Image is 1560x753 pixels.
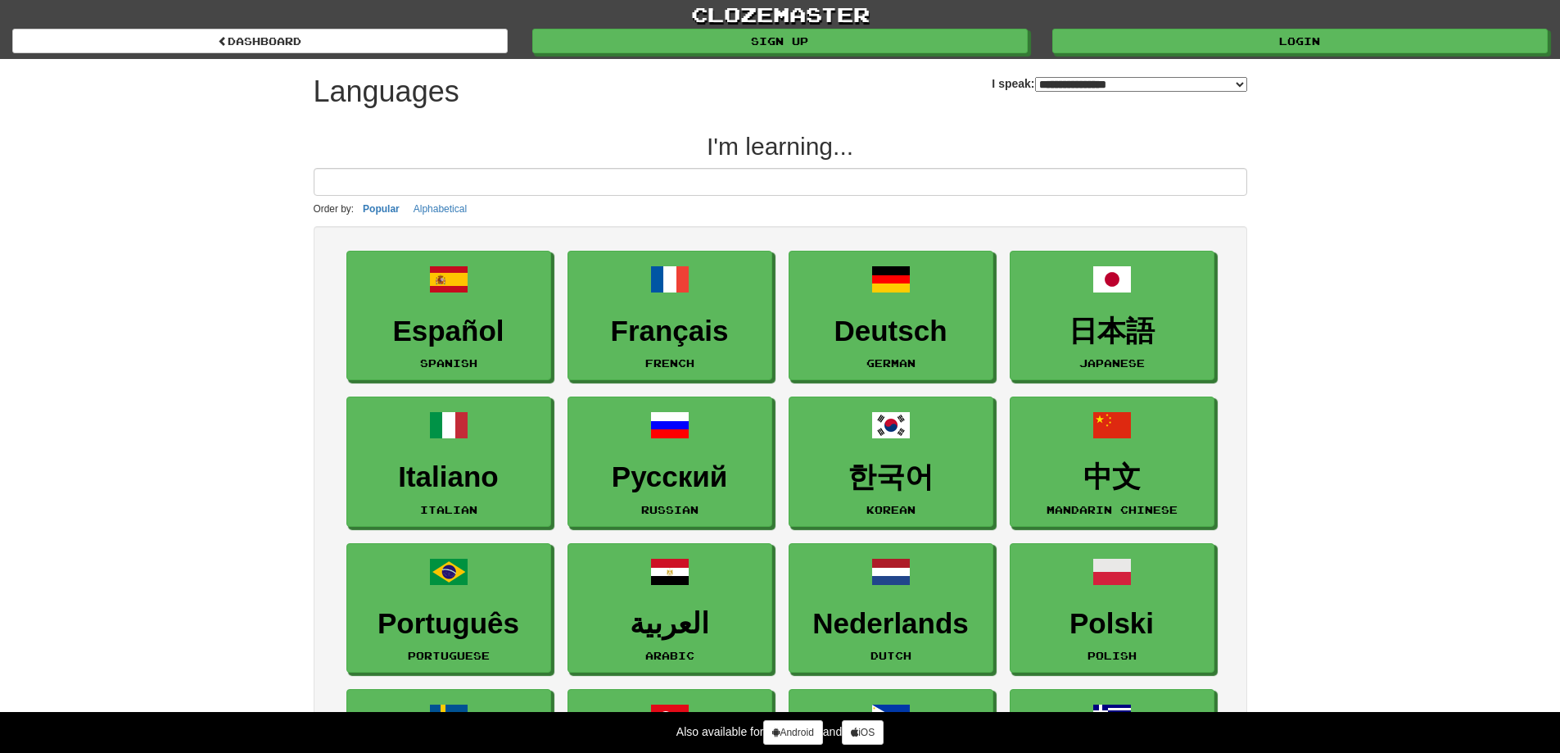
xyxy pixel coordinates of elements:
[1019,315,1205,347] h3: 日本語
[346,251,551,381] a: EspañolSpanish
[409,200,472,218] button: Alphabetical
[866,504,916,515] small: Korean
[358,200,405,218] button: Popular
[641,504,699,515] small: Russian
[314,203,355,215] small: Order by:
[1010,397,1214,527] a: 中文Mandarin Chinese
[1010,543,1214,674] a: PolskiPolish
[842,720,884,745] a: iOS
[346,543,551,674] a: PortuguêsPortuguese
[1087,650,1137,661] small: Polish
[1019,608,1205,640] h3: Polski
[798,608,984,640] h3: Nederlands
[789,397,993,527] a: 한국어Korean
[645,650,694,661] small: Arabic
[577,315,763,347] h3: Français
[798,461,984,493] h3: 한국어
[12,29,508,53] a: dashboard
[789,543,993,674] a: NederlandsDutch
[314,133,1247,160] h2: I'm learning...
[992,75,1246,92] label: I speak:
[355,608,542,640] h3: Português
[1010,251,1214,381] a: 日本語Japanese
[645,357,694,369] small: French
[798,315,984,347] h3: Deutsch
[567,397,772,527] a: РусскийRussian
[420,357,477,369] small: Spanish
[1019,461,1205,493] h3: 中文
[870,650,911,661] small: Dutch
[1035,77,1247,92] select: I speak:
[314,75,459,108] h1: Languages
[1052,29,1548,53] a: Login
[408,650,490,661] small: Portuguese
[355,461,542,493] h3: Italiano
[1079,357,1145,369] small: Japanese
[567,251,772,381] a: FrançaisFrench
[567,543,772,674] a: العربيةArabic
[420,504,477,515] small: Italian
[577,608,763,640] h3: العربية
[355,315,542,347] h3: Español
[346,397,551,527] a: ItalianoItalian
[866,357,916,369] small: German
[577,461,763,493] h3: Русский
[789,251,993,381] a: DeutschGerman
[532,29,1028,53] a: Sign up
[763,720,822,745] a: Android
[1047,504,1178,515] small: Mandarin Chinese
